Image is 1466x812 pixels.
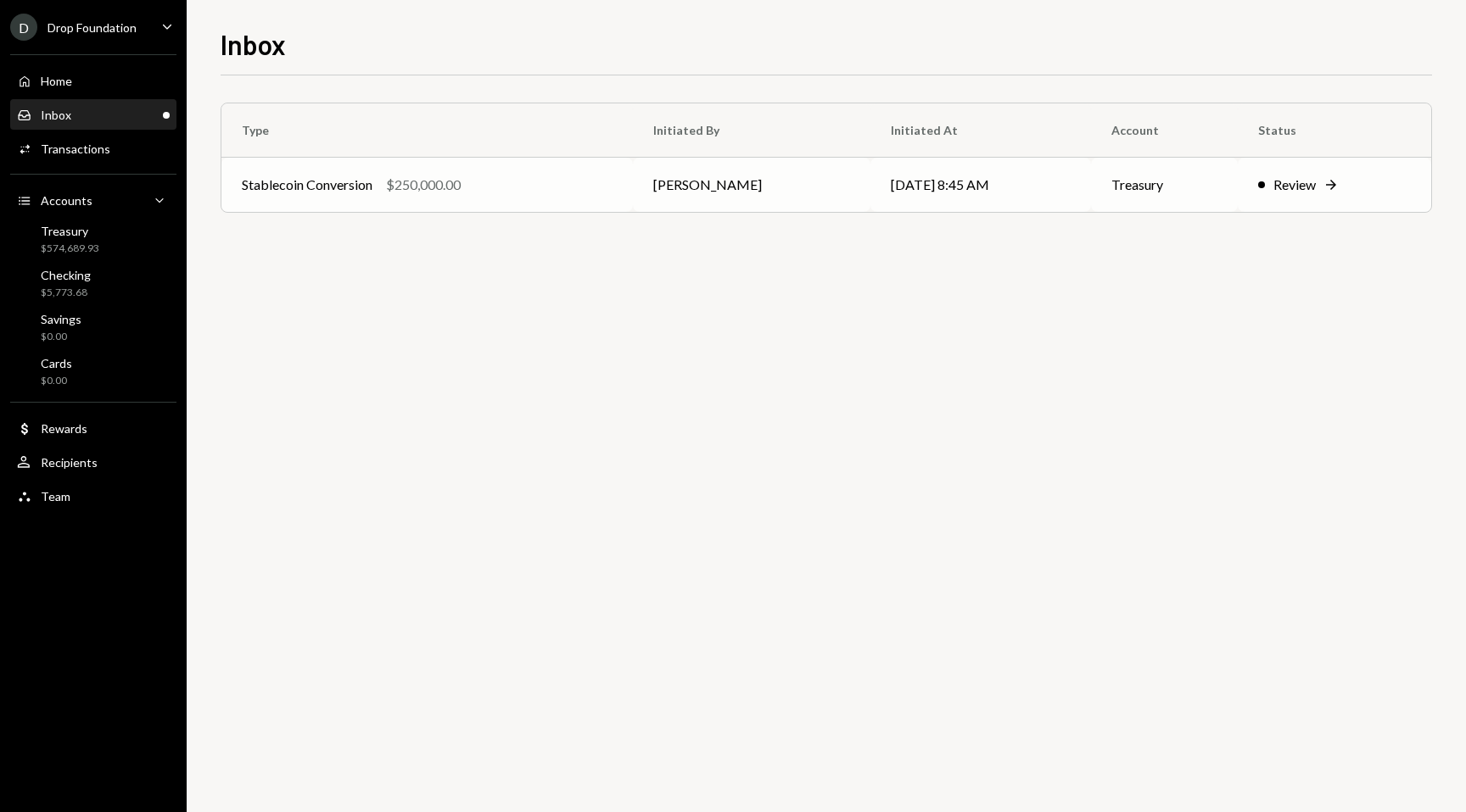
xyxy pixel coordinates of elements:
div: $250,000.00 [386,175,461,195]
div: Savings [41,312,81,326]
th: Initiated At [870,103,1091,158]
div: Checking [41,268,91,282]
div: Rewards [41,421,87,436]
a: Accounts [10,185,176,215]
div: Cards [41,356,72,370]
div: $5,773.68 [41,286,91,300]
div: Inbox [41,108,71,122]
div: D [10,14,37,41]
a: Transactions [10,133,176,164]
a: Checking$5,773.68 [10,263,176,303]
a: Recipients [10,447,176,477]
div: Transactions [41,142,110,156]
a: Team [10,481,176,511]
th: Account [1091,103,1238,158]
div: Recipients [41,455,98,470]
a: Cards$0.00 [10,351,176,392]
td: Treasury [1091,158,1238,212]
a: Inbox [10,99,176,130]
a: Rewards [10,413,176,443]
a: Savings$0.00 [10,307,176,348]
td: [DATE] 8:45 AM [870,158,1091,212]
th: Type [221,103,633,158]
div: Drop Foundation [48,20,137,35]
div: Treasury [41,224,99,238]
div: Stablecoin Conversion [242,175,372,195]
div: $0.00 [41,374,72,388]
div: $0.00 [41,330,81,344]
th: Initiated By [633,103,870,158]
a: Home [10,65,176,96]
div: Team [41,489,70,503]
h1: Inbox [221,27,286,61]
div: Home [41,74,72,88]
div: Review [1273,175,1316,195]
td: [PERSON_NAME] [633,158,870,212]
th: Status [1238,103,1431,158]
div: $574,689.93 [41,242,99,256]
a: Treasury$574,689.93 [10,219,176,259]
div: Accounts [41,193,92,208]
